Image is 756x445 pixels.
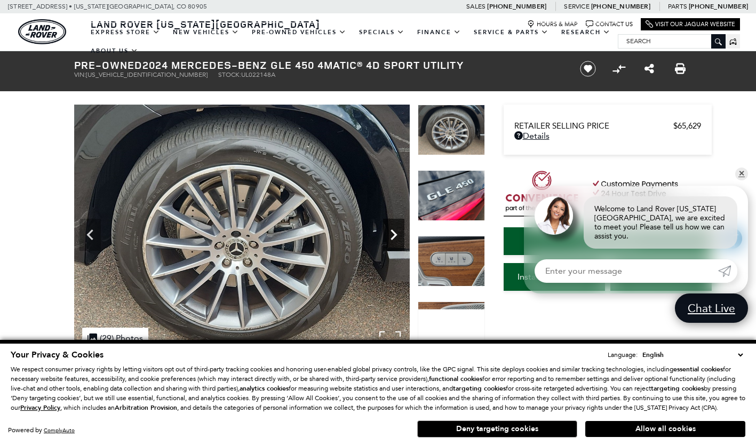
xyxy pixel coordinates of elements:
button: Allow all cookies [585,421,745,437]
a: Start Your Deal [504,227,712,255]
a: [PHONE_NUMBER] [591,2,650,11]
button: Deny targeting cookies [417,420,577,438]
span: Your Privacy & Cookies [11,349,104,361]
img: Used 2024 Black Mercedes-Benz GLE 450 image 26 [74,105,410,356]
span: Retailer Selling Price [514,121,673,131]
a: Land Rover [US_STATE][GEOGRAPHIC_DATA] [84,18,327,30]
a: New Vehicles [166,23,245,42]
a: About Us [84,42,145,60]
div: (29) Photos [82,328,148,348]
div: Next [383,219,404,251]
a: Submit [718,259,737,283]
img: Land Rover [18,19,66,44]
button: Compare Vehicle [611,61,627,77]
a: Pre-Owned Vehicles [245,23,353,42]
a: Contact Us [586,20,633,28]
span: [US_VEHICLE_IDENTIFICATION_NUMBER] [86,71,208,78]
img: Used 2024 Black Mercedes-Benz GLE 450 image 26 [418,105,485,155]
a: [STREET_ADDRESS] • [US_STATE][GEOGRAPHIC_DATA], CO 80905 [8,3,207,10]
a: Details [514,131,701,141]
a: Chat Live [675,293,748,323]
span: Parts [668,3,687,10]
a: EXPRESS STORE [84,23,166,42]
a: Visit Our Jaguar Website [646,20,735,28]
h1: 2024 Mercedes-Benz GLE 450 4MATIC® 4D Sport Utility [74,59,562,71]
a: Finance [411,23,467,42]
div: Previous [79,219,101,251]
a: Print this Pre-Owned 2024 Mercedes-Benz GLE 450 4MATIC® 4D Sport Utility [675,62,686,75]
img: Agent profile photo [535,196,573,235]
span: Land Rover [US_STATE][GEOGRAPHIC_DATA] [91,18,320,30]
a: [PHONE_NUMBER] [689,2,748,11]
strong: targeting cookies [453,384,506,393]
a: Specials [353,23,411,42]
a: Retailer Selling Price $65,629 [514,121,701,131]
strong: Pre-Owned [74,58,142,72]
a: Share this Pre-Owned 2024 Mercedes-Benz GLE 450 4MATIC® 4D Sport Utility [644,62,654,75]
strong: targeting cookies [651,384,704,393]
select: Language Select [640,349,745,360]
a: [PHONE_NUMBER] [487,2,546,11]
span: Service [564,3,589,10]
img: Used 2024 Black Mercedes-Benz GLE 450 image 28 [418,236,485,287]
a: Service & Parts [467,23,555,42]
span: VIN: [74,71,86,78]
img: Used 2024 Black Mercedes-Benz GLE 450 image 27 [418,170,485,221]
u: Privacy Policy [20,403,60,412]
strong: essential cookies [673,365,723,374]
strong: Arbitration Provision [115,403,177,412]
nav: Main Navigation [84,23,618,60]
span: UL022148A [241,71,275,78]
div: Welcome to Land Rover [US_STATE][GEOGRAPHIC_DATA], we are excited to meet you! Please tell us how... [584,196,737,249]
div: Powered by [8,427,75,434]
input: Enter your message [535,259,718,283]
span: Instant Trade Value [518,272,591,282]
span: Chat Live [682,301,741,315]
a: ComplyAuto [44,427,75,434]
strong: analytics cookies [240,384,289,393]
span: Sales [466,3,486,10]
p: We respect consumer privacy rights by letting visitors opt out of third-party tracking cookies an... [11,364,745,412]
span: $65,629 [673,121,701,131]
span: Stock: [218,71,241,78]
input: Search [618,35,725,47]
a: land-rover [18,19,66,44]
a: Hours & Map [527,20,578,28]
img: Used 2024 Black Mercedes-Benz GLE 450 image 29 [418,301,485,352]
a: Research [555,23,617,42]
button: Save vehicle [576,60,600,77]
strong: functional cookies [429,375,482,383]
a: Instant Trade Value [504,263,605,291]
div: Language: [608,352,638,358]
